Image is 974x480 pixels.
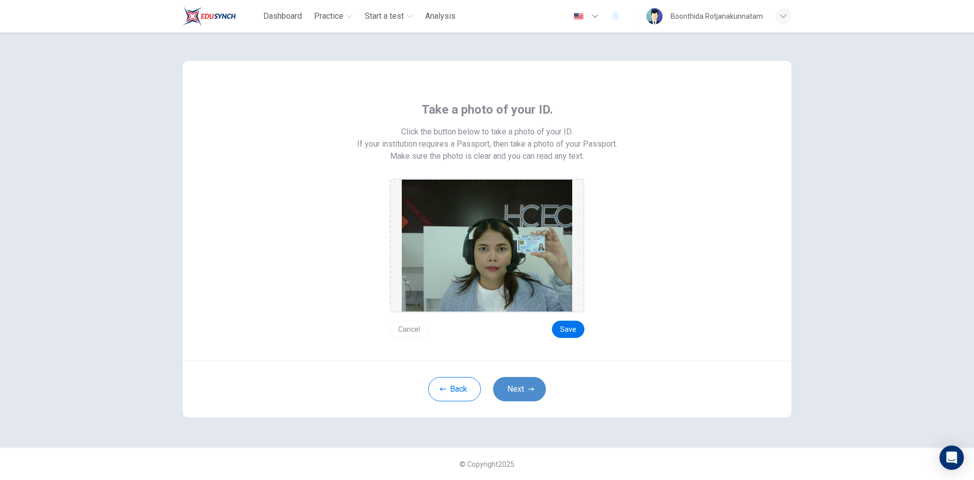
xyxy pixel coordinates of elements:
[646,8,663,24] img: Profile picture
[940,445,964,470] div: Open Intercom Messenger
[460,460,514,468] span: © Copyright 2025
[390,321,429,338] button: Cancel
[183,6,259,26] a: Train Test logo
[183,6,236,26] img: Train Test logo
[314,10,343,22] span: Practice
[425,10,456,22] span: Analysis
[421,7,460,25] button: Analysis
[402,180,572,312] img: preview screemshot
[428,377,481,401] button: Back
[365,10,404,22] span: Start a test
[422,101,553,118] span: Take a photo of your ID.
[361,7,417,25] button: Start a test
[263,10,302,22] span: Dashboard
[671,10,763,22] div: Boonthida Rotjanakunnatam
[493,377,546,401] button: Next
[310,7,357,25] button: Practice
[390,150,584,162] span: Make sure the photo is clear and you can read any text.
[572,13,585,20] img: en
[259,7,306,25] button: Dashboard
[357,126,617,150] span: Click the button below to take a photo of your ID. If your institution requires a Passport, then ...
[552,321,584,338] button: Save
